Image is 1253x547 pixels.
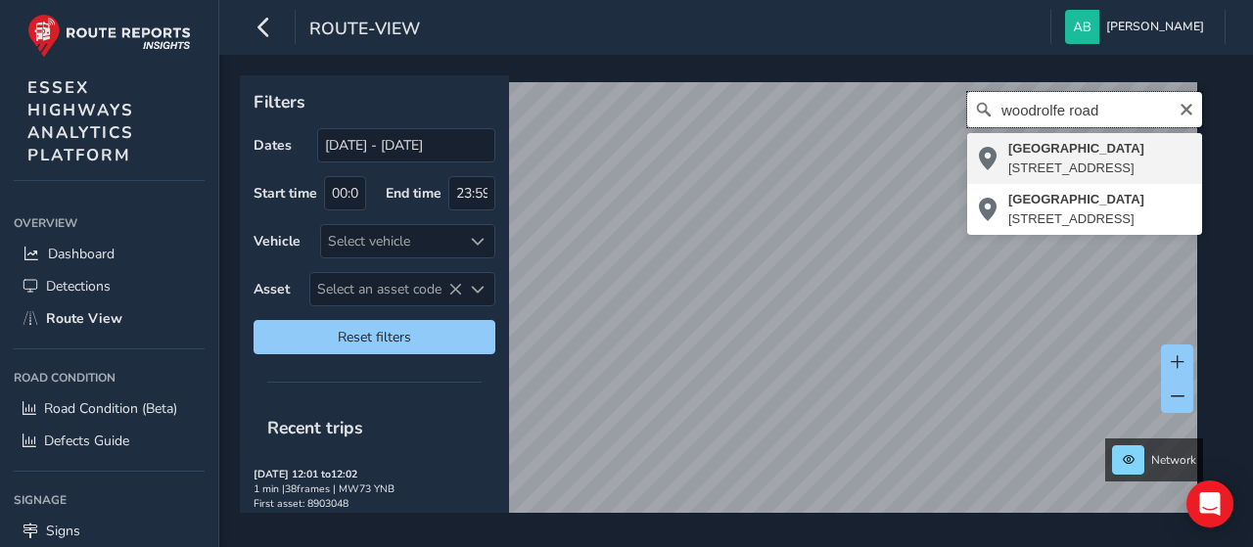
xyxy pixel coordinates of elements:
[254,496,348,511] span: First asset: 8903048
[254,136,292,155] label: Dates
[14,302,205,335] a: Route View
[247,82,1197,535] canvas: Map
[309,17,420,44] span: route-view
[14,392,205,425] a: Road Condition (Beta)
[321,225,462,257] div: Select vehicle
[967,92,1202,127] input: Search
[1065,10,1099,44] img: diamond-layout
[254,89,495,114] p: Filters
[46,277,111,296] span: Detections
[46,309,122,328] span: Route View
[254,184,317,203] label: Start time
[1106,10,1204,44] span: [PERSON_NAME]
[254,280,290,298] label: Asset
[1008,209,1144,229] div: [STREET_ADDRESS]
[44,432,129,450] span: Defects Guide
[1008,159,1144,178] div: [STREET_ADDRESS]
[14,238,205,270] a: Dashboard
[254,320,495,354] button: Reset filters
[14,363,205,392] div: Road Condition
[14,485,205,515] div: Signage
[14,270,205,302] a: Detections
[268,328,481,346] span: Reset filters
[1008,190,1144,209] div: [GEOGRAPHIC_DATA]
[462,273,494,305] div: Select an asset code
[1151,452,1196,468] span: Network
[14,515,205,547] a: Signs
[14,425,205,457] a: Defects Guide
[254,481,495,496] div: 1 min | 38 frames | MW73 YNB
[386,184,441,203] label: End time
[254,402,377,453] span: Recent trips
[1179,99,1194,117] button: Clear
[48,245,115,263] span: Dashboard
[14,208,205,238] div: Overview
[1008,139,1144,159] div: [GEOGRAPHIC_DATA]
[254,467,357,481] strong: [DATE] 12:01 to 12:02
[27,76,134,166] span: ESSEX HIGHWAYS ANALYTICS PLATFORM
[310,273,462,305] span: Select an asset code
[44,399,177,418] span: Road Condition (Beta)
[1186,480,1233,527] div: Open Intercom Messenger
[254,232,301,251] label: Vehicle
[27,14,191,58] img: rr logo
[46,522,80,540] span: Signs
[1065,10,1211,44] button: [PERSON_NAME]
